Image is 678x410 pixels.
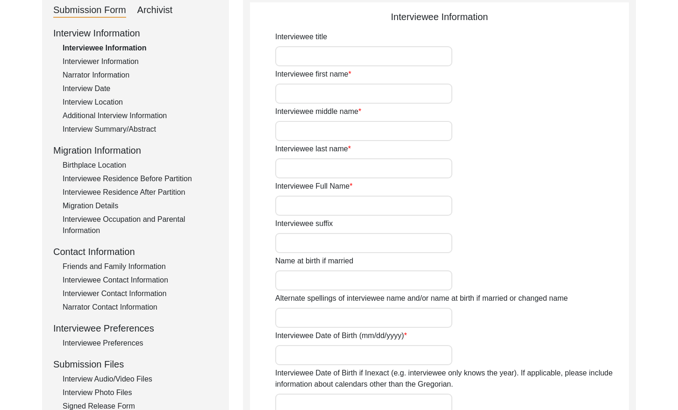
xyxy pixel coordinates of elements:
div: Interviewee Information [250,10,629,24]
div: Migration Details [63,200,218,212]
label: Interviewee first name [275,69,351,80]
div: Archivist [137,3,173,18]
div: Interviewer Information [63,56,218,67]
div: Interview Information [53,26,218,40]
div: Interview Date [63,83,218,94]
div: Additional Interview Information [63,110,218,121]
div: Birthplace Location [63,160,218,171]
label: Interviewee Date of Birth (mm/dd/yyyy) [275,330,407,341]
div: Friends and Family Information [63,261,218,272]
div: Interview Audio/Video Files [63,374,218,385]
div: Interview Summary/Abstract [63,124,218,135]
div: Submission Files [53,357,218,371]
label: Alternate spellings of interviewee name and/or name at birth if married or changed name [275,293,568,304]
div: Interviewee Residence After Partition [63,187,218,198]
div: Interviewee Occupation and Parental Information [63,214,218,236]
label: Name at birth if married [275,255,353,267]
div: Interview Photo Files [63,387,218,398]
div: Narrator Information [63,70,218,81]
div: Interviewee Preferences [63,338,218,349]
div: Interviewee Contact Information [63,275,218,286]
div: Interviewee Preferences [53,321,218,335]
label: Interviewee Date of Birth if Inexact (e.g. interviewee only knows the year). If applicable, pleas... [275,368,629,390]
label: Interviewee Full Name [275,181,352,192]
label: Interviewee last name [275,143,351,155]
label: Interviewee middle name [275,106,361,117]
div: Interviewee Information [63,42,218,54]
div: Narrator Contact Information [63,302,218,313]
div: Contact Information [53,245,218,259]
label: Interviewee suffix [275,218,333,229]
div: Submission Form [53,3,126,18]
div: Migration Information [53,143,218,157]
div: Interviewer Contact Information [63,288,218,299]
div: Interviewee Residence Before Partition [63,173,218,184]
label: Interviewee title [275,31,327,42]
div: Interview Location [63,97,218,108]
